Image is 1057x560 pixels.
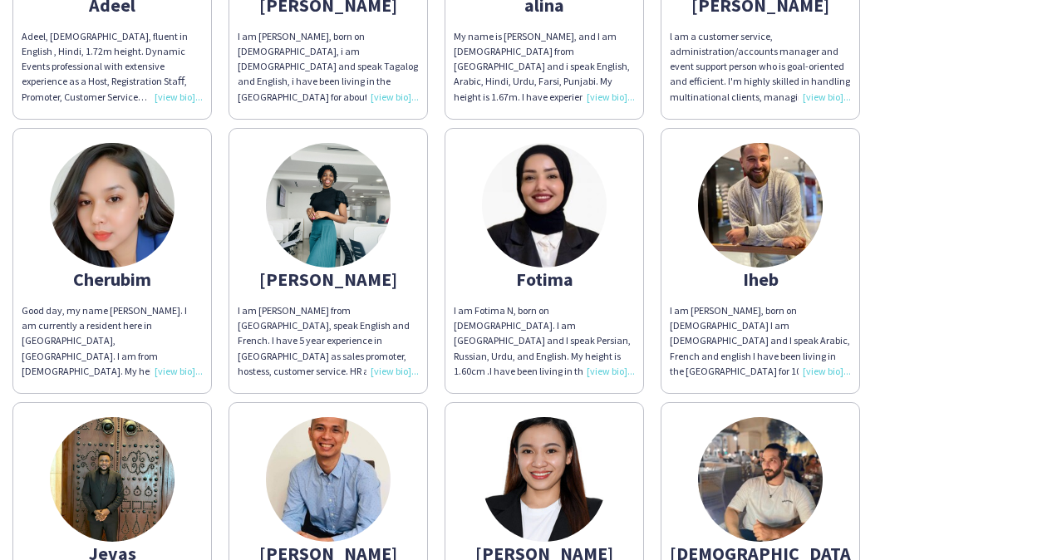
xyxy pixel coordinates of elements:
[698,143,823,268] img: thumb-66fa5dee0a23a.jpg
[482,143,607,268] img: thumb-66f3e556750da.jpg
[22,303,203,379] div: Good day, my name [PERSON_NAME]. I am currently a resident here in [GEOGRAPHIC_DATA], [GEOGRAPHIC...
[50,143,175,268] img: thumb-64b9bcc64dcce.jpeg
[454,272,635,287] div: Fotima
[50,417,175,542] img: thumb-289d058d-e87f-470d-b01e-9c59f30a546a.jpg
[238,303,419,379] div: I am [PERSON_NAME] from [GEOGRAPHIC_DATA], speak English and French. I have 5 year experience in ...
[454,303,635,379] div: I am Fotima N, born on [DEMOGRAPHIC_DATA]. I am [GEOGRAPHIC_DATA] and I speak Persian, Russian, U...
[266,143,391,268] img: thumb-bfbea908-42c4-42b2-9c73-b2e3ffba8927.jpg
[482,417,607,542] img: thumb-66e3feea397f6.jpeg
[698,417,823,542] img: thumb-6899d79a3d3d5.jpeg
[238,29,419,105] div: I am [PERSON_NAME], born on [DEMOGRAPHIC_DATA], i am [DEMOGRAPHIC_DATA] and speak Tagalog and Eng...
[670,272,851,287] div: Iheb
[670,29,851,105] div: l am a customer service, administration/accounts manager and event support person who is goal-ori...
[454,29,635,105] div: My name is [PERSON_NAME], and I am [DEMOGRAPHIC_DATA] from [GEOGRAPHIC_DATA] and i speak English,...
[22,272,203,287] div: Cherubim
[238,272,419,287] div: [PERSON_NAME]
[22,29,203,105] div: Adeel, [DEMOGRAPHIC_DATA], fluent in English , Hindi, 1.72m height. Dynamic Events professional w...
[266,417,391,542] img: thumb-5f2d0bb1ab10c.jpeg
[670,303,851,379] div: I am [PERSON_NAME], born on [DEMOGRAPHIC_DATA] I am [DEMOGRAPHIC_DATA] and I speak Arabic, French...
